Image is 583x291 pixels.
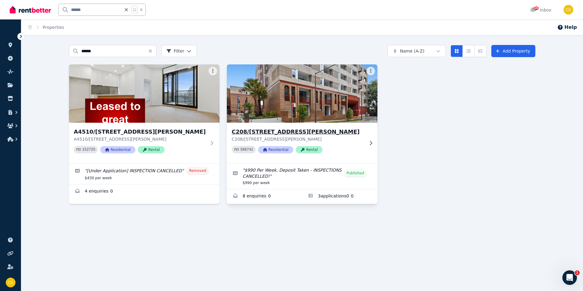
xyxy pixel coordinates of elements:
[575,270,580,275] span: 1
[138,146,165,153] span: Rental
[43,25,64,30] a: Properties
[296,146,322,153] span: Rental
[74,136,206,142] p: A4510/[STREET_ADDRESS][PERSON_NAME]
[557,24,577,31] button: Help
[74,128,206,136] h3: A4510/[STREET_ADDRESS][PERSON_NAME]
[148,45,156,57] button: Clear search
[209,67,217,75] button: More options
[69,64,220,163] a: A4510/1 Hamilton Crescent, RydeA4510/[STREET_ADDRESS][PERSON_NAME]A4510/[STREET_ADDRESS][PERSON_N...
[564,5,573,15] img: Chris Dimitropoulos
[166,48,184,54] span: Filter
[530,7,551,13] div: Inbox
[234,148,239,151] small: PID
[223,63,381,124] img: C208/165 Milton St, Ashbury
[161,45,197,57] button: Filter
[474,45,486,57] button: Expanded list view
[69,163,220,184] a: Edit listing: [Under Application] INSPECTION CANCELLED
[21,19,71,35] nav: Breadcrumb
[10,5,51,14] img: RentBetter
[69,184,220,199] a: Enquiries for A4510/1 Hamilton Crescent, Ryde
[100,146,135,153] span: Residential
[232,128,364,136] h3: C208/[STREET_ADDRESS][PERSON_NAME]
[462,45,475,57] button: Compact list view
[451,45,486,57] div: View options
[69,64,220,123] img: A4510/1 Hamilton Crescent, Ryde
[387,45,446,57] button: Name (A-Z)
[227,189,302,204] a: Enquiries for C208/165 Milton St, Ashbury
[302,189,377,204] a: Applications for C208/165 Milton St, Ashbury
[6,278,15,287] img: Chris Dimitropoulos
[232,136,364,142] p: C208/[STREET_ADDRESS][PERSON_NAME]
[258,146,293,153] span: Residential
[451,45,463,57] button: Card view
[400,48,424,54] span: Name (A-Z)
[562,270,577,285] iframe: Intercom live chat
[76,148,81,151] small: PID
[227,163,377,189] a: Edit listing: $990 Per Week, Deposit Taken - INSPECTIONS CANCELLED!
[140,7,142,12] span: k
[367,67,375,75] button: More options
[491,45,535,57] a: Add Property
[240,148,253,152] code: 398741
[82,148,95,152] code: 152725
[227,64,377,163] a: C208/165 Milton St, AshburyC208/[STREET_ADDRESS][PERSON_NAME]C208/[STREET_ADDRESS][PERSON_NAME]PI...
[534,6,539,10] span: 26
